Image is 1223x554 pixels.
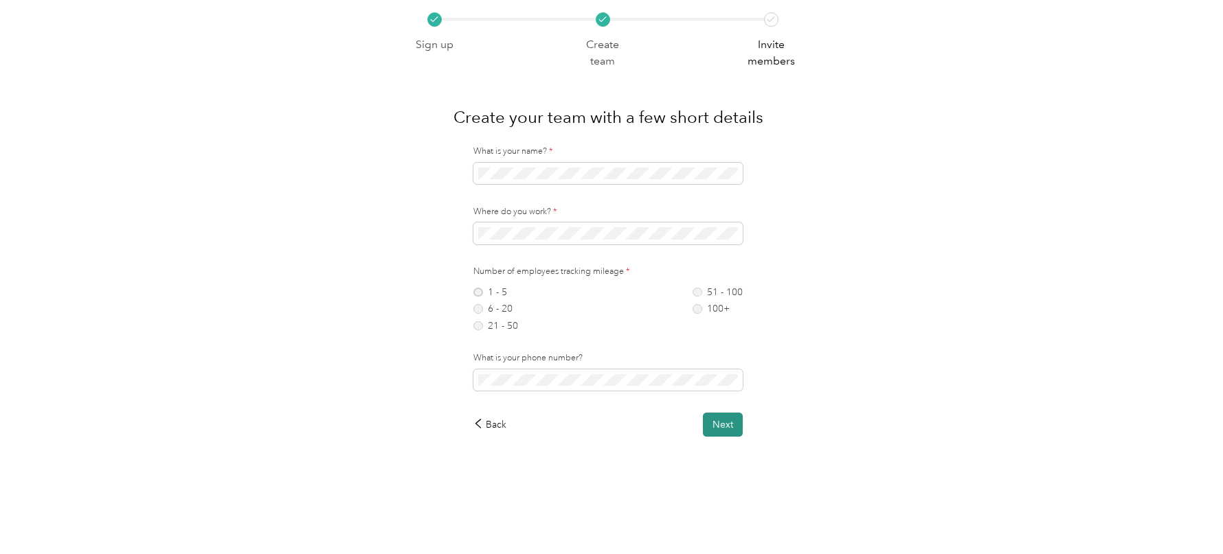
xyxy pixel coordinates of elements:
[742,36,800,70] p: Invite members
[473,266,743,278] label: Number of employees tracking mileage
[473,417,506,432] div: Back
[473,304,518,314] label: 6 - 20
[693,288,743,297] label: 51 - 100
[473,352,743,365] label: What is your phone number?
[473,288,518,297] label: 1 - 5
[473,321,518,331] label: 21 - 50
[1146,477,1223,554] iframe: Everlance-gr Chat Button Frame
[473,206,743,218] label: Where do you work?
[693,304,743,314] label: 100+
[416,36,453,54] p: Sign up
[703,413,743,437] button: Next
[574,36,631,70] p: Create team
[453,101,763,134] h1: Create your team with a few short details
[473,146,743,158] label: What is your name?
